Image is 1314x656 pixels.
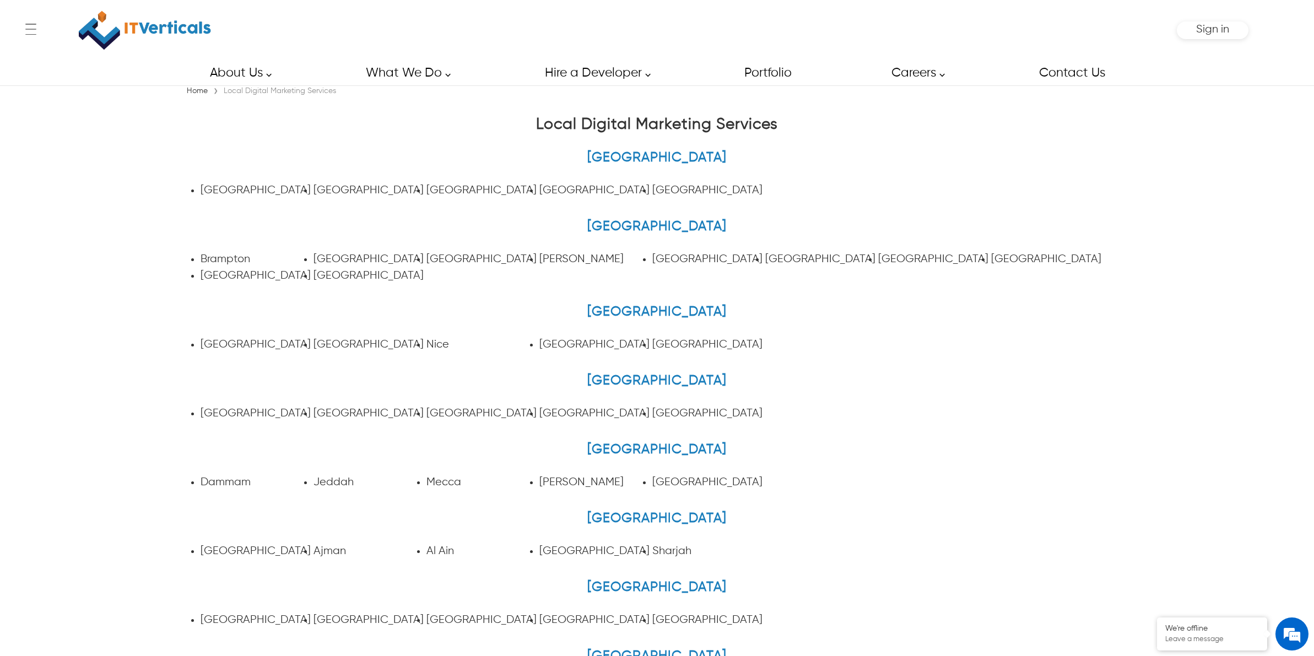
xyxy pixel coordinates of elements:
a: [PERSON_NAME] [539,253,624,265]
a: Nice [426,339,449,350]
a: [GEOGRAPHIC_DATA] [201,339,311,350]
h2: [GEOGRAPHIC_DATA] [184,215,1130,243]
a: [GEOGRAPHIC_DATA] [313,339,424,350]
a: [GEOGRAPHIC_DATA] [313,185,424,196]
a: Ajman [313,545,346,557]
p: Leave a message [1165,635,1259,644]
a: Hire a Developer [532,61,657,85]
div: Local Digital Marketing Services [221,85,339,96]
a: Al Ain [426,545,454,557]
a: [GEOGRAPHIC_DATA] [652,253,763,265]
a: [GEOGRAPHIC_DATA] [652,408,763,419]
h2: [GEOGRAPHIC_DATA] [184,438,1130,466]
a: IT Verticals Inc [66,6,224,55]
a: [GEOGRAPHIC_DATA] [539,185,650,196]
a: [GEOGRAPHIC_DATA] [201,185,311,196]
a: [GEOGRAPHIC_DATA] [201,614,311,626]
a: [GEOGRAPHIC_DATA] [652,614,763,626]
a: Home [184,87,210,95]
a: [GEOGRAPHIC_DATA] [313,408,424,419]
a: [PERSON_NAME] [539,476,624,488]
a: [GEOGRAPHIC_DATA] [426,408,537,419]
a: [GEOGRAPHIC_DATA] [652,476,763,488]
h2: [GEOGRAPHIC_DATA] [184,301,1130,328]
a: [GEOGRAPHIC_DATA] [652,339,763,350]
a: [GEOGRAPHIC_DATA] [313,270,424,281]
a: Mecca [426,476,461,488]
a: [GEOGRAPHIC_DATA] [426,185,537,196]
a: Portfolio [732,61,803,85]
a: [GEOGRAPHIC_DATA] [539,339,650,350]
img: IT Verticals Inc [79,6,211,55]
span: › [213,84,218,99]
a: [GEOGRAPHIC_DATA] [201,545,311,557]
h1: Local Digital Marketing Services [184,108,1130,147]
a: [GEOGRAPHIC_DATA] [313,253,424,265]
a: [GEOGRAPHIC_DATA] [991,253,1101,265]
a: Dammam [201,476,251,488]
h2: [GEOGRAPHIC_DATA] [184,147,1130,174]
a: [GEOGRAPHIC_DATA] [878,253,988,265]
a: [GEOGRAPHIC_DATA] [539,408,650,419]
a: [GEOGRAPHIC_DATA] [313,614,424,626]
a: Sharjah [652,545,691,557]
a: [GEOGRAPHIC_DATA] [539,545,650,557]
a: Brampton [201,253,250,265]
a: [GEOGRAPHIC_DATA] [426,614,537,626]
a: [GEOGRAPHIC_DATA] [539,614,650,626]
a: [GEOGRAPHIC_DATA] [201,270,311,281]
a: What We Do [353,61,457,85]
a: Sign in [1196,27,1229,34]
a: Careers [879,61,951,85]
a: [GEOGRAPHIC_DATA] [652,185,763,196]
a: Contact Us [1026,61,1117,85]
a: [GEOGRAPHIC_DATA] [765,253,875,265]
h2: [GEOGRAPHIC_DATA] [184,576,1130,604]
div: We're offline [1165,624,1259,633]
h2: [GEOGRAPHIC_DATA] [184,370,1130,397]
a: [GEOGRAPHIC_DATA] [201,408,311,419]
span: Sign in [1196,24,1229,35]
a: [GEOGRAPHIC_DATA] [426,253,537,265]
h2: [GEOGRAPHIC_DATA] [184,507,1130,535]
a: About Us [197,61,278,85]
a: Jeddah [313,476,354,488]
